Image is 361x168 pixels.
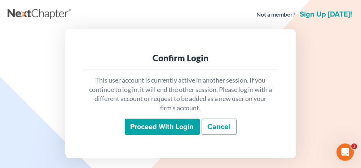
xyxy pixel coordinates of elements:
[351,143,357,149] span: 1
[202,119,237,135] a: Cancel
[257,10,296,19] strong: Not a member?
[299,11,354,18] a: Sign up [DATE]!
[88,52,273,64] div: Confirm Login
[336,143,354,161] iframe: Intercom live chat
[88,76,273,113] p: This user account is currently active in another session. If you continue to log in, it will end ...
[125,119,200,135] input: Proceed with login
